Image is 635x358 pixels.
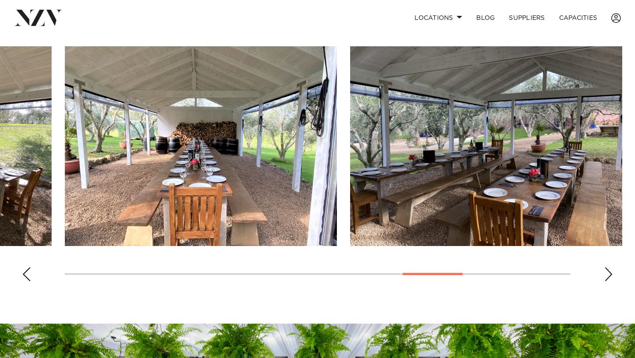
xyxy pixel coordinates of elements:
a: BLOG [469,8,502,27]
swiper-slide: 12 / 15 [350,46,622,246]
a: Locations [407,8,469,27]
img: nzv-logo.png [14,10,62,26]
swiper-slide: 11 / 15 [65,46,337,246]
a: SUPPLIERS [502,8,552,27]
a: Capacities [552,8,605,27]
